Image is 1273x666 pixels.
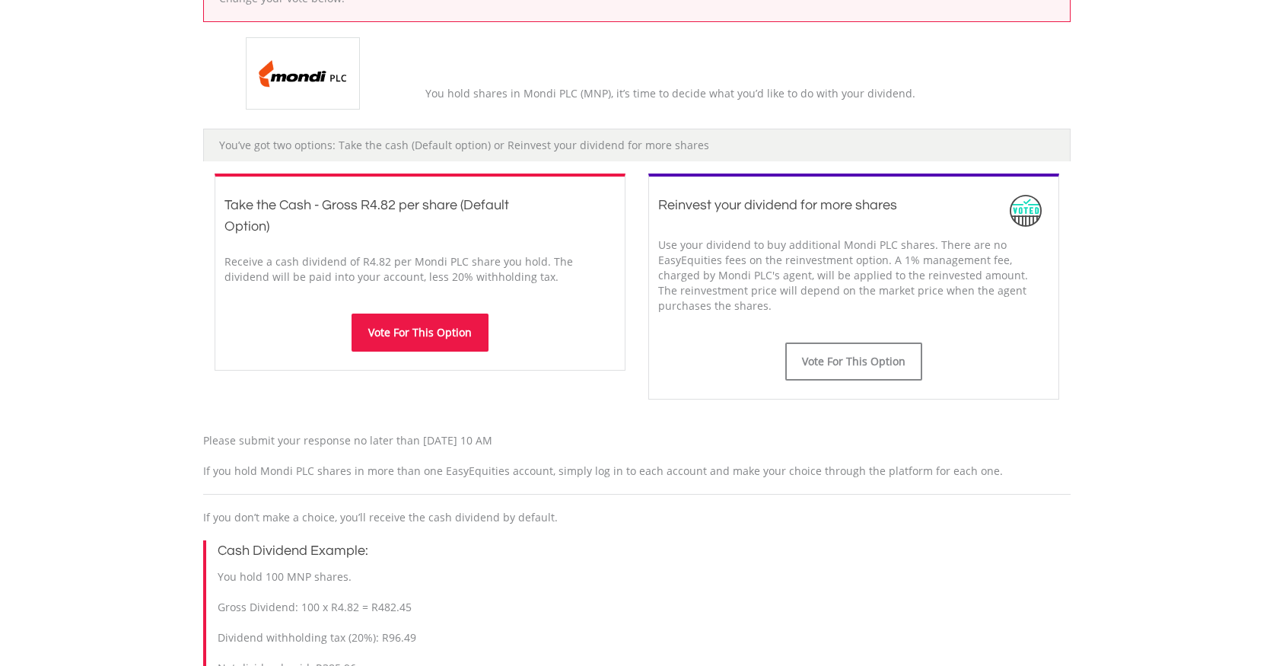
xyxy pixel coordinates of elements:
span: You’ve got two options: Take the cash (Default option) or Reinvest your dividend for more shares [219,138,709,152]
span: Receive a cash dividend of R4.82 per Mondi PLC share you hold. The dividend will be paid into you... [224,254,573,284]
button: Vote For This Option [785,343,922,381]
img: EQU.ZA.MNP.png [246,37,360,110]
button: Vote For This Option [352,314,489,352]
span: Reinvest your dividend for more shares [658,198,897,212]
span: Please submit your response no later than [DATE] 10 AM If you hold Mondi PLC shares in more than ... [203,433,1003,478]
span: You hold shares in Mondi PLC (MNP), it’s time to decide what you’d like to do with your dividend. [425,86,915,100]
p: If you don’t make a choice, you’ll receive the cash dividend by default. [203,510,1071,525]
span: Use your dividend to buy additional Mondi PLC shares. There are no EasyEquities fees on the reinv... [658,237,1028,313]
span: Take the Cash - Gross R4.82 per share (Default Option) [224,198,509,234]
h3: Cash Dividend Example: [218,540,1071,562]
